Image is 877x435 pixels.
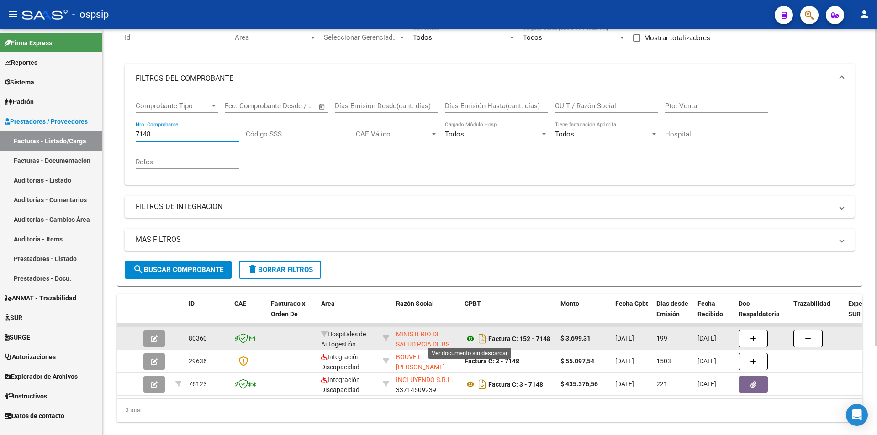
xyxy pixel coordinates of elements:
div: 3 total [117,399,862,422]
span: Firma Express [5,38,52,48]
span: Autorizaciones [5,352,56,362]
span: Comprobante Tipo [136,102,210,110]
span: 80360 [189,335,207,342]
strong: $ 3.699,31 [560,335,591,342]
span: Integración - Discapacidad [321,376,363,394]
span: Borrar Filtros [247,266,313,274]
span: Area [321,300,335,307]
span: [DATE] [697,380,716,388]
mat-icon: delete [247,264,258,275]
span: 76123 [189,380,207,388]
span: Hospitales de Autogestión [321,330,366,348]
span: Trazabilidad [793,300,830,307]
span: CAE [234,300,246,307]
i: Descargar documento [476,377,488,392]
span: Mostrar totalizadores [644,32,710,43]
span: Area [235,33,309,42]
button: Borrar Filtros [239,261,321,279]
datatable-header-cell: Trazabilidad [790,294,845,334]
div: Open Intercom Messenger [846,404,868,426]
span: 29636 [189,357,207,365]
datatable-header-cell: Facturado x Orden De [267,294,317,334]
strong: Factura C: 3 - 7148 [465,357,519,365]
span: BOUVET [PERSON_NAME] [396,353,445,371]
span: Buscar Comprobante [133,266,223,274]
div: FILTROS DEL COMPROBANTE [125,93,855,185]
datatable-header-cell: CAE [231,294,267,334]
span: 221 [656,380,667,388]
input: Start date [225,102,254,110]
span: Monto [560,300,579,307]
span: SURGE [5,332,30,342]
datatable-header-cell: Fecha Cpbt [612,294,653,334]
datatable-header-cell: Fecha Recibido [694,294,735,334]
datatable-header-cell: Monto [557,294,612,334]
datatable-header-cell: ID [185,294,231,334]
strong: Factura C: 3 - 7148 [488,381,543,388]
span: Todos [413,33,432,42]
mat-icon: menu [7,9,18,20]
span: CPBT [465,300,481,307]
span: ANMAT - Trazabilidad [5,293,76,303]
strong: Factura C: 152 - 7148 [488,335,550,342]
mat-expansion-panel-header: MAS FILTROS [125,229,855,251]
span: Sistema [5,77,34,87]
div: 30626983398 [396,329,457,348]
span: [DATE] [615,357,634,365]
span: Doc Respaldatoria [739,300,780,318]
datatable-header-cell: Días desde Emisión [653,294,694,334]
span: [DATE] [615,380,634,388]
span: INCLUYENDO S.R.L. [396,376,453,383]
span: Seleccionar Gerenciador [324,33,398,42]
mat-icon: search [133,264,144,275]
div: 27214425020 [396,352,457,371]
button: Buscar Comprobante [125,261,232,279]
span: Fecha Recibido [697,300,723,318]
datatable-header-cell: Doc Respaldatoria [735,294,790,334]
mat-panel-title: MAS FILTROS [136,235,833,245]
strong: $ 55.097,54 [560,357,594,365]
span: Razón Social [396,300,434,307]
span: 1503 [656,357,671,365]
span: Facturado x Orden De [271,300,305,318]
span: CAE Válido [356,130,430,138]
strong: $ 435.376,56 [560,380,598,388]
input: End date [263,102,307,110]
mat-expansion-panel-header: FILTROS DEL COMPROBANTE [125,64,855,93]
span: Todos [555,130,574,138]
span: Prestadores / Proveedores [5,116,88,126]
span: [DATE] [615,335,634,342]
span: [DATE] [697,357,716,365]
mat-panel-title: FILTROS DEL COMPROBANTE [136,73,833,84]
span: SUR [5,313,22,323]
span: MINISTERIO DE SALUD PCIA DE BS AS [396,330,449,359]
span: Padrón [5,97,34,107]
span: Datos de contacto [5,411,64,421]
span: Explorador de Archivos [5,372,78,382]
span: Fecha Cpbt [615,300,648,307]
mat-expansion-panel-header: FILTROS DE INTEGRACION [125,196,855,218]
datatable-header-cell: CPBT [461,294,557,334]
i: Descargar documento [476,331,488,346]
span: Reportes [5,58,37,68]
mat-icon: person [859,9,870,20]
span: - ospsip [72,5,109,25]
datatable-header-cell: Area [317,294,379,334]
span: Todos [523,33,542,42]
span: Días desde Emisión [656,300,688,318]
mat-panel-title: FILTROS DE INTEGRACION [136,202,833,212]
span: Todos [445,130,464,138]
span: 199 [656,335,667,342]
div: 33714509239 [396,375,457,394]
datatable-header-cell: Razón Social [392,294,461,334]
button: Open calendar [317,101,328,112]
span: Integración - Discapacidad [321,353,363,371]
span: [DATE] [697,335,716,342]
span: ID [189,300,195,307]
span: Instructivos [5,391,47,401]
